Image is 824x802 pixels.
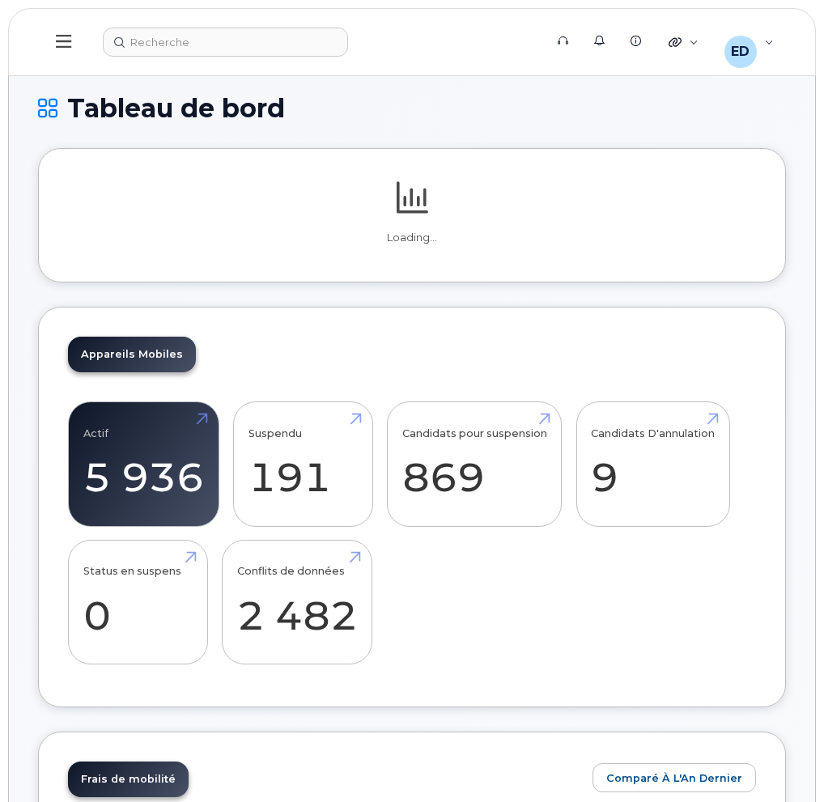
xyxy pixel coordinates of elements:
[68,231,756,245] p: Loading...
[591,411,715,518] a: Candidats D'annulation 9
[68,337,196,372] a: Appareils Mobiles
[83,411,204,518] a: Actif 5 936
[68,762,189,797] a: Frais de mobilité
[237,549,358,656] a: Conflits de données 2 482
[402,411,547,518] a: Candidats pour suspension 869
[38,94,786,122] h1: Tableau de bord
[248,411,358,518] a: Suspendu 191
[606,770,742,786] span: Comparé à l'An Dernier
[593,763,756,792] button: Comparé à l'An Dernier
[83,549,193,656] a: Status en suspens 0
